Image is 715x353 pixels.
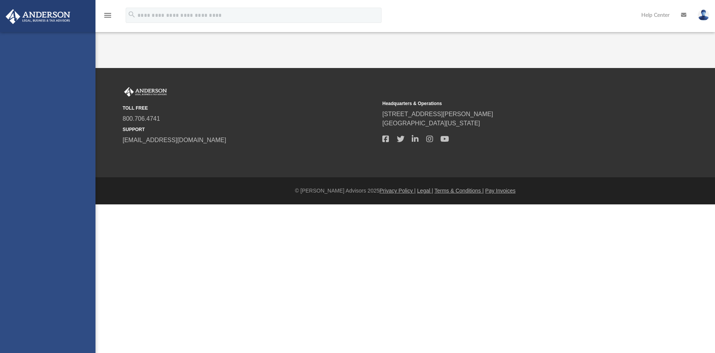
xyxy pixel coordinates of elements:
img: Anderson Advisors Platinum Portal [123,87,168,97]
a: [EMAIL_ADDRESS][DOMAIN_NAME] [123,137,226,143]
a: Privacy Policy | [380,188,416,194]
i: search [128,10,136,19]
small: TOLL FREE [123,105,377,112]
img: User Pic [698,10,709,21]
a: [GEOGRAPHIC_DATA][US_STATE] [382,120,480,126]
a: Legal | [417,188,433,194]
small: Headquarters & Operations [382,100,637,107]
a: Pay Invoices [485,188,515,194]
small: SUPPORT [123,126,377,133]
div: © [PERSON_NAME] Advisors 2025 [95,187,715,195]
i: menu [103,11,112,20]
a: [STREET_ADDRESS][PERSON_NAME] [382,111,493,117]
a: 800.706.4741 [123,115,160,122]
a: Terms & Conditions | [435,188,484,194]
a: menu [103,15,112,20]
img: Anderson Advisors Platinum Portal [3,9,73,24]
